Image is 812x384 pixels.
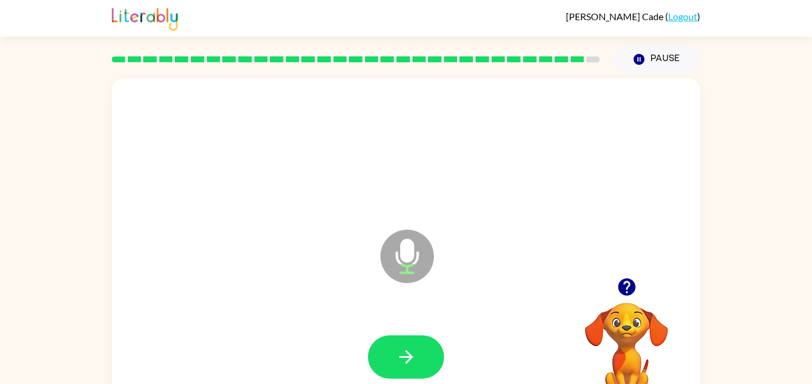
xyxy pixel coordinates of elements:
[566,11,700,22] div: ( )
[614,46,700,73] button: Pause
[566,11,665,22] span: [PERSON_NAME] Cade
[112,5,178,31] img: Literably
[668,11,697,22] a: Logout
